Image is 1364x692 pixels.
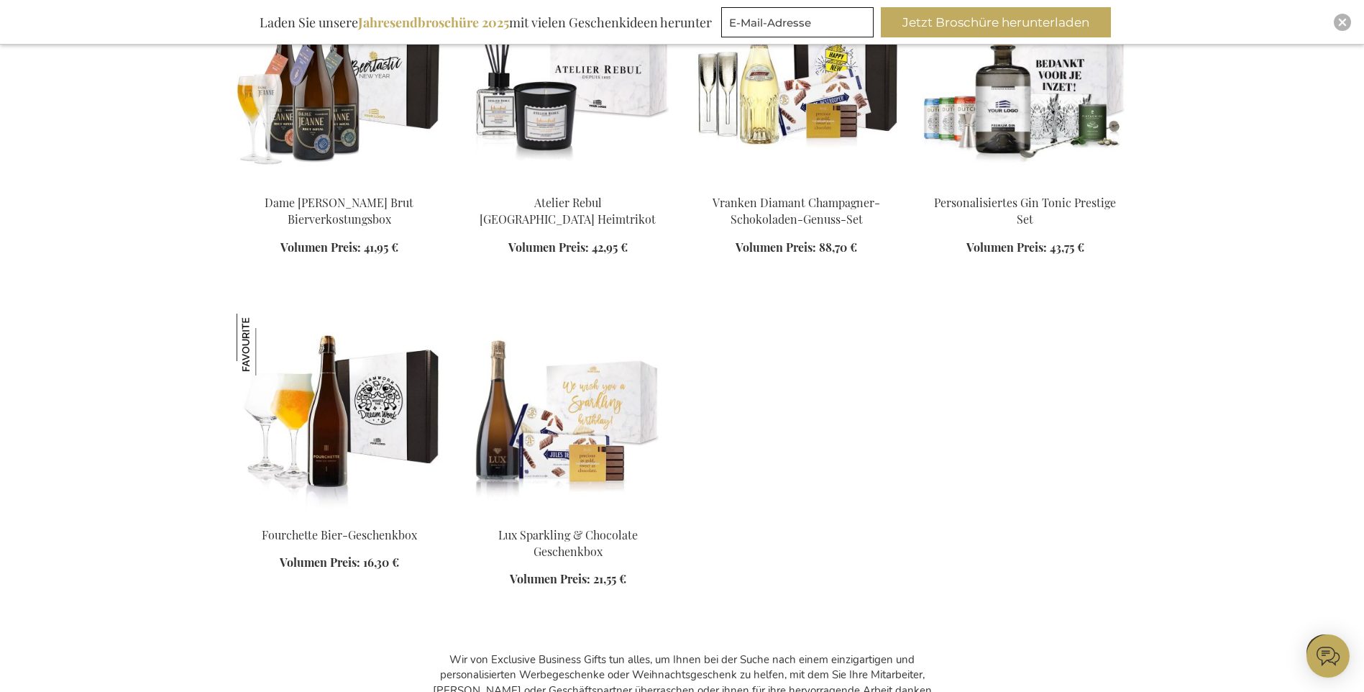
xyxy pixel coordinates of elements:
a: Dame Jeanne Royal Champagne Beer Tasting Box [237,177,442,191]
a: Personalisiertes Gin Tonic Prestige Set [934,195,1116,227]
img: Close [1338,18,1347,27]
a: Atelier Rebul Istanbul Home Kit Atelier Rebul Istanbul Heimtrikot [465,177,671,191]
a: Volumen Preis: 43,75 € [966,240,1084,256]
span: 21,55 € [593,571,626,586]
a: Fourchette Beer Gift Box Fourchette Bier-Geschenkbox [237,509,442,523]
a: Volumen Preis: 16,30 € [280,555,399,571]
a: Atelier Rebul [GEOGRAPHIC_DATA] Heimtrikot [480,195,656,227]
a: Fourchette Bier-Geschenkbox [262,527,417,542]
img: Fourchette Bier-Geschenkbox [237,314,298,375]
span: 43,75 € [1050,240,1084,255]
span: 41,95 € [364,240,398,255]
a: Volumen Preis: 41,95 € [280,240,398,256]
span: Volumen Preis: [966,240,1047,255]
span: 16,30 € [363,555,399,570]
a: Vranken Diamant Champagne & Chocolate Indulgence Set [694,177,900,191]
a: Lux Sparkling & Chocolate Geschenkbox [498,527,638,559]
form: marketing offers and promotions [721,7,878,42]
a: Volumen Preis: 42,95 € [508,240,628,256]
div: Laden Sie unsere mit vielen Geschenkideen herunter [253,7,718,37]
button: Jetzt Broschüre herunterladen [881,7,1111,37]
iframe: belco-activator-frame [1306,634,1350,678]
span: Volumen Preis: [510,571,590,586]
a: Volumen Preis: 21,55 € [510,571,626,588]
span: Volumen Preis: [280,555,360,570]
a: GEPERSONALISEERDE GIN TONIC COCKTAIL SET [923,177,1128,191]
span: 42,95 € [592,240,628,255]
img: Fourchette Beer Gift Box [237,314,442,515]
span: Volumen Preis: [508,240,589,255]
a: Lux Sparkling & Chocolade gift box [465,509,671,523]
b: Jahresendbroschüre 2025 [358,14,509,31]
span: Volumen Preis: [280,240,361,255]
span: 88,70 € [819,240,857,255]
a: Volumen Preis: 88,70 € [736,240,857,256]
div: Close [1334,14,1351,31]
a: Dame [PERSON_NAME] Brut Bierverkostungsbox [265,195,413,227]
input: E-Mail-Adresse [721,7,874,37]
span: Volumen Preis: [736,240,816,255]
a: Vranken Diamant Champagner-Schokoladen-Genuss-Set [713,195,880,227]
img: Lux Sparkling & Chocolade gift box [465,314,671,515]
